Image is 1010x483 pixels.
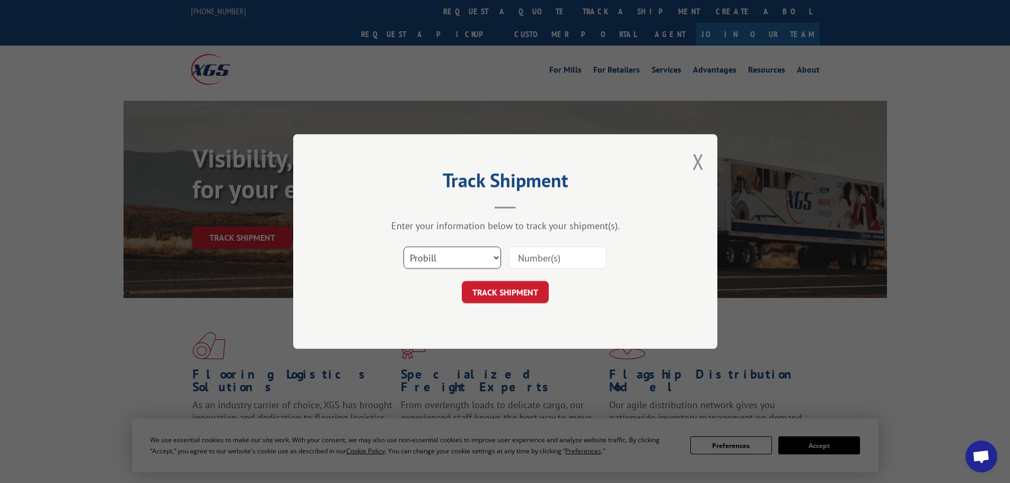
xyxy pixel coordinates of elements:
[692,147,704,175] button: Close modal
[346,219,664,232] div: Enter your information below to track your shipment(s).
[346,173,664,193] h2: Track Shipment
[965,441,997,472] div: Open chat
[462,281,549,303] button: TRACK SHIPMENT
[509,247,607,269] input: Number(s)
